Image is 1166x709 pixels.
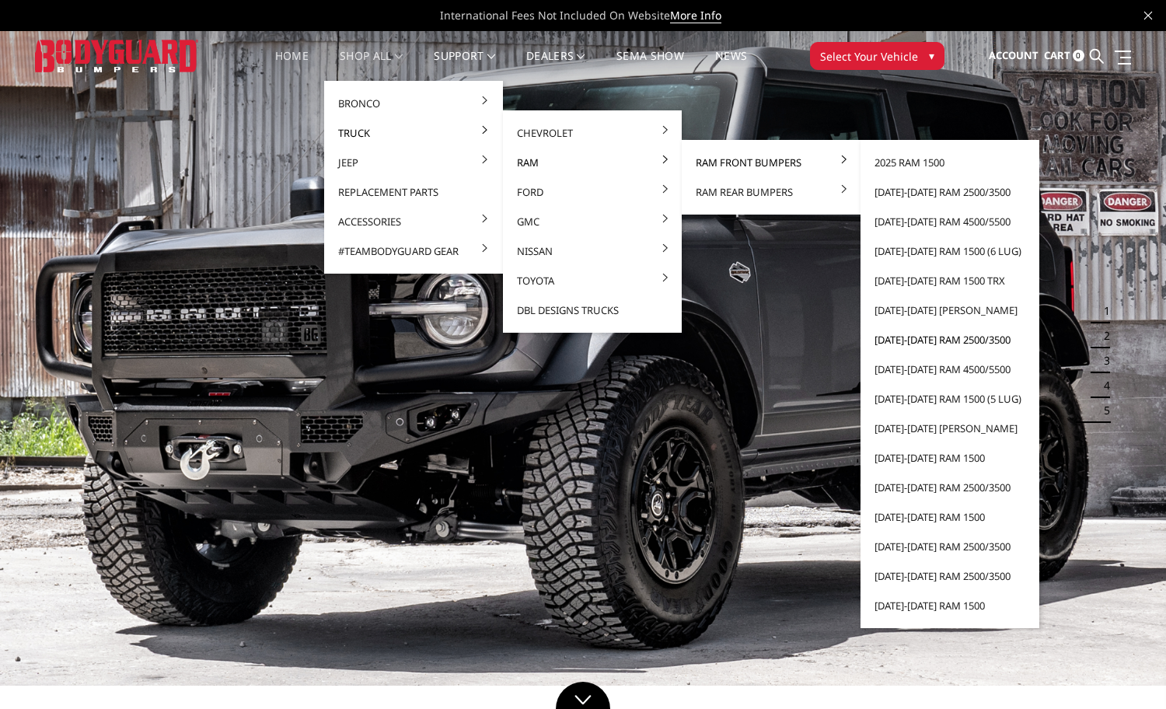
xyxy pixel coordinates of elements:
a: [DATE]-[DATE] Ram 1500 (6 lug) [867,236,1033,266]
a: #TeamBodyguard Gear [330,236,497,266]
span: Select Your Vehicle [820,48,918,65]
a: [DATE]-[DATE] Ram 2500/3500 [867,177,1033,207]
a: Ram Front Bumpers [688,148,854,177]
button: 1 of 5 [1094,299,1110,323]
a: [DATE]-[DATE] Ram 4500/5500 [867,354,1033,384]
a: [DATE]-[DATE] Ram 1500 [867,502,1033,532]
iframe: Chat Widget [1088,634,1166,709]
a: News [715,51,747,81]
a: Dealers [526,51,585,81]
button: Select Your Vehicle [810,42,944,70]
a: Cart 0 [1044,35,1084,77]
a: Ram [509,148,676,177]
a: Accessories [330,207,497,236]
a: DBL Designs Trucks [509,295,676,325]
a: Nissan [509,236,676,266]
a: Jeep [330,148,497,177]
a: [DATE]-[DATE] Ram 2500/3500 [867,532,1033,561]
a: Bronco [330,89,497,118]
img: BODYGUARD BUMPERS [35,40,198,72]
a: Account [989,35,1039,77]
a: [DATE]-[DATE] Ram 2500/3500 [867,561,1033,591]
a: [DATE]-[DATE] Ram 1500 [867,443,1033,473]
a: Chevrolet [509,118,676,148]
a: GMC [509,207,676,236]
a: [DATE]-[DATE] Ram 1500 [867,591,1033,620]
button: 3 of 5 [1094,348,1110,373]
a: [DATE]-[DATE] [PERSON_NAME] [867,295,1033,325]
a: Replacement Parts [330,177,497,207]
a: Ford [509,177,676,207]
a: [DATE]-[DATE] Ram 1500 TRX [867,266,1033,295]
a: More Info [670,8,721,23]
button: 5 of 5 [1094,398,1110,423]
a: [DATE]-[DATE] Ram 1500 (5 lug) [867,384,1033,414]
a: 2025 Ram 1500 [867,148,1033,177]
a: shop all [340,51,403,81]
span: ▾ [929,47,934,64]
span: Cart [1044,48,1070,62]
a: Click to Down [556,682,610,709]
button: 4 of 5 [1094,373,1110,398]
a: SEMA Show [616,51,684,81]
a: Ram Rear Bumpers [688,177,854,207]
a: [DATE]-[DATE] Ram 4500/5500 [867,207,1033,236]
a: [DATE]-[DATE] Ram 2500/3500 [867,473,1033,502]
span: 0 [1073,50,1084,61]
a: [DATE]-[DATE] [PERSON_NAME] [867,414,1033,443]
a: Support [434,51,495,81]
a: Truck [330,118,497,148]
span: Account [989,48,1039,62]
a: [DATE]-[DATE] Ram 2500/3500 [867,325,1033,354]
a: Toyota [509,266,676,295]
a: Home [275,51,309,81]
button: 2 of 5 [1094,323,1110,348]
